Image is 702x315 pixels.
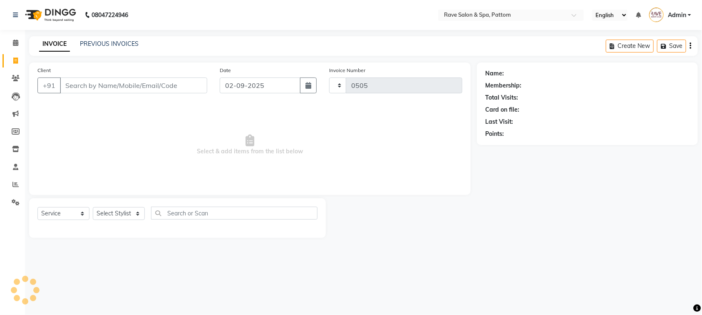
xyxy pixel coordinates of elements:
div: Card on file: [485,105,519,114]
a: INVOICE [39,37,70,52]
div: Points: [485,130,504,138]
input: Search by Name/Mobile/Email/Code [60,77,207,93]
button: +91 [37,77,61,93]
div: Last Visit: [485,117,513,126]
span: Select & add items from the list below [37,103,462,187]
img: Admin [649,7,664,22]
img: logo [21,3,78,27]
div: Membership: [485,81,521,90]
span: Admin [668,11,686,20]
a: PREVIOUS INVOICES [80,40,139,47]
label: Client [37,67,51,74]
label: Invoice Number [329,67,365,74]
div: Total Visits: [485,93,518,102]
label: Date [220,67,231,74]
button: Create New [606,40,654,52]
button: Save [657,40,686,52]
div: Name: [485,69,504,78]
b: 08047224946 [92,3,128,27]
input: Search or Scan [151,207,318,220]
